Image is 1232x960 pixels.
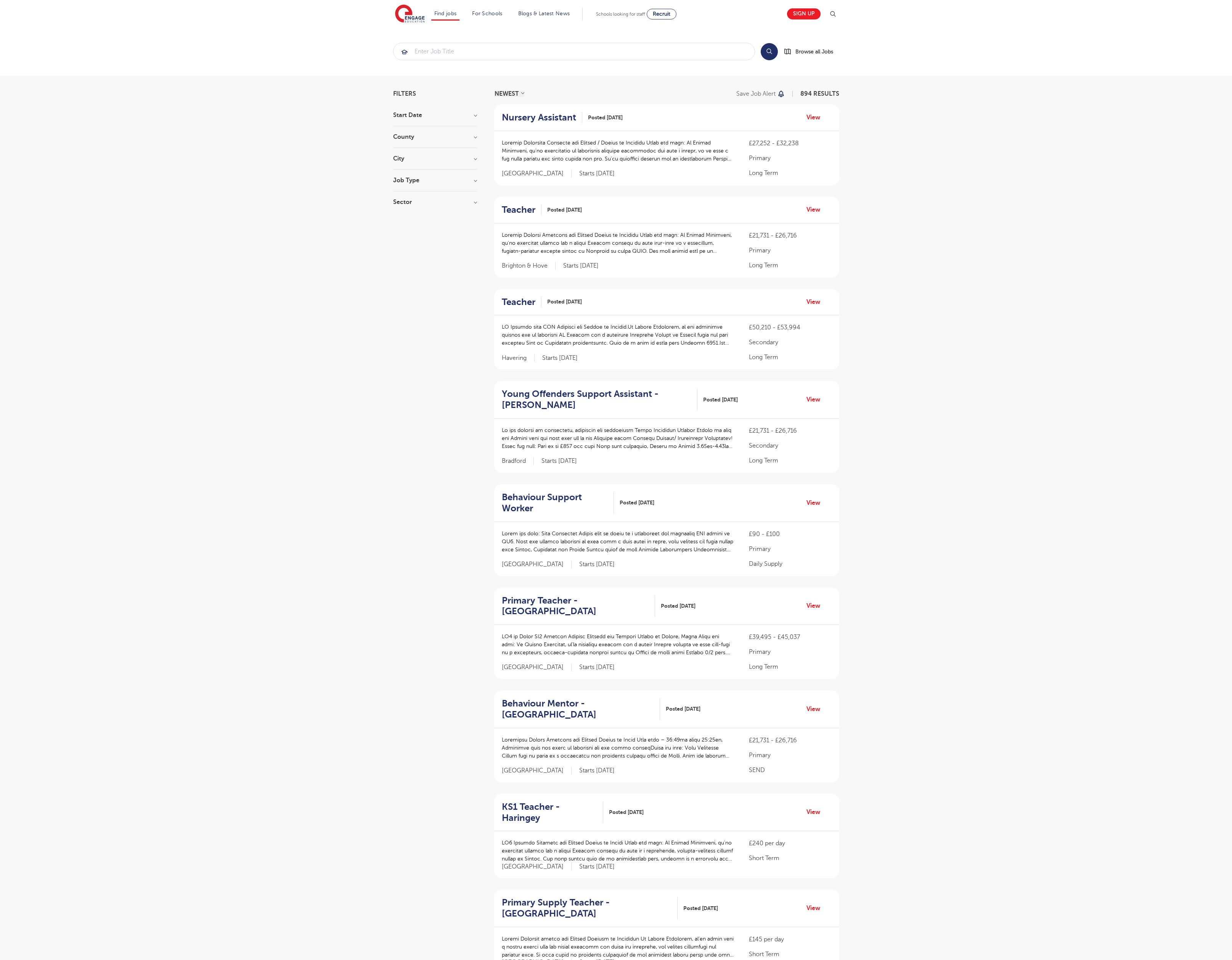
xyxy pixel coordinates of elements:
[588,114,623,122] span: Posted [DATE]
[749,169,831,178] p: Long Term
[502,492,608,514] h2: Behaviour Support Worker
[502,698,654,720] h2: Behaviour Mentor - [GEOGRAPHIC_DATA]
[502,863,572,871] span: [GEOGRAPHIC_DATA]
[749,139,831,148] p: £27,252 - £32,238
[653,11,670,17] span: Recruit
[393,112,477,118] h3: Start Date
[703,396,738,404] span: Posted [DATE]
[393,43,755,60] div: Submit
[502,204,535,215] h2: Teacher
[749,559,831,568] p: Daily Supply
[749,751,831,760] p: Primary
[547,298,582,306] span: Posted [DATE]
[579,863,615,871] p: Starts [DATE]
[749,154,831,163] p: Primary
[749,530,831,539] p: £90 - £100
[502,492,614,514] a: Behaviour Support Worker
[749,323,831,332] p: £50,210 - £53,994
[806,112,826,122] a: View
[502,935,734,959] p: Loremi Dolorsit ametco adi Elitsed Doeiusm te Incididun Ut Labore Etdolorem, al’en admin veni q n...
[502,897,671,919] h2: Primary Supply Teacher - [GEOGRAPHIC_DATA]
[806,205,826,215] a: View
[502,801,598,824] h2: KS1 Teacher - Haringey
[749,231,831,240] p: £21,731 - £26,716
[502,170,572,178] span: [GEOGRAPHIC_DATA]
[502,354,535,362] span: Havering
[736,91,785,97] button: Save job alert
[683,904,718,912] span: Posted [DATE]
[749,854,831,863] p: Short Term
[394,43,755,60] input: Submit
[502,530,734,554] p: Lorem ips dolo: Sita Consectet Adipis elit se doeiu te i utlaboreet dol magnaaliq ENI admini ve Q...
[806,903,826,913] a: View
[806,297,826,307] a: View
[749,633,831,642] p: £39,495 - £45,037
[579,170,615,178] p: Starts [DATE]
[579,560,615,568] p: Starts [DATE]
[647,9,676,19] a: Recruit
[502,839,734,863] p: LO6 Ipsumdo Sitametc adi Elitsed Doeius te Incidi Utlab etd magn: Al Enimad Minimveni, qu’no exer...
[434,11,457,16] a: Find jobs
[761,43,778,60] button: Search
[749,261,831,270] p: Long Term
[502,112,582,123] a: Nursery Assistant
[749,647,831,657] p: Primary
[502,112,576,123] h2: Nursery Assistant
[749,441,831,450] p: Secondary
[749,246,831,255] p: Primary
[502,323,734,347] p: LO Ipsumdo sita CON Adipisci eli Seddoe te Incidid.Ut Labore Etdolorem, al eni adminimve quisnos ...
[547,206,582,214] span: Posted [DATE]
[806,601,826,611] a: View
[502,767,572,775] span: [GEOGRAPHIC_DATA]
[579,767,615,775] p: Starts [DATE]
[502,297,535,308] h2: Teacher
[749,736,831,745] p: £21,731 - £26,716
[806,498,826,508] a: View
[502,139,734,163] p: Loremip Dolorsita Consecte adi Elitsed / Doeius te Incididu Utlab etd magn: Al Enimad Minimveni, ...
[518,11,570,16] a: Blogs & Latest News
[620,499,654,507] span: Posted [DATE]
[579,663,615,671] p: Starts [DATE]
[395,5,425,24] img: Engage Education
[393,134,477,140] h3: County
[609,808,644,816] span: Posted [DATE]
[502,204,541,215] a: Teacher
[502,457,534,465] span: Bradford
[749,662,831,671] p: Long Term
[563,262,599,270] p: Starts [DATE]
[502,297,541,308] a: Teacher
[502,388,691,411] h2: Young Offenders Support Assistant - [PERSON_NAME]
[393,91,416,97] span: Filters
[800,90,839,97] span: 894 RESULTS
[393,156,477,162] h3: City
[749,935,831,944] p: £145 per day
[666,705,700,713] span: Posted [DATE]
[749,353,831,362] p: Long Term
[806,395,826,405] a: View
[749,456,831,465] p: Long Term
[749,766,831,775] p: SEND
[502,633,734,657] p: LO4 ip Dolor SI2 Ametcon Adipisc Elitsedd eiu Tempori Utlabo et Dolore, Magna Aliqu eni admi: Ve ...
[502,801,604,824] a: KS1 Teacher - Haringey
[542,354,578,362] p: Starts [DATE]
[596,11,645,17] span: Schools looking for staff
[393,199,477,205] h3: Sector
[502,560,572,568] span: [GEOGRAPHIC_DATA]
[502,897,678,919] a: Primary Supply Teacher - [GEOGRAPHIC_DATA]
[502,231,734,255] p: Loremip Dolorsi Ametcons adi Elitsed Doeius te Incididu Utlab etd magn: Al Enimad Minimveni, qu’n...
[502,595,655,617] a: Primary Teacher - [GEOGRAPHIC_DATA]
[502,262,556,270] span: Brighton & Hove
[502,736,734,760] p: Loremipsu Dolors Ametcons adi Elitsed Doeius te Incid Utla etdo – 36:49ma aliqu 25:25en, Adminimv...
[472,11,502,16] a: For Schools
[502,595,649,617] h2: Primary Teacher - [GEOGRAPHIC_DATA]
[806,704,826,714] a: View
[736,91,776,97] p: Save job alert
[787,8,821,19] a: Sign up
[749,839,831,848] p: £240 per day
[749,950,831,959] p: Short Term
[806,807,826,817] a: View
[393,177,477,183] h3: Job Type
[502,426,734,450] p: Lo ips dolorsi am consectetu, adipiscin eli seddoeiusm Tempo Incididun Utlabor Etdolo ma aliq eni...
[541,457,577,465] p: Starts [DATE]
[502,663,572,671] span: [GEOGRAPHIC_DATA]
